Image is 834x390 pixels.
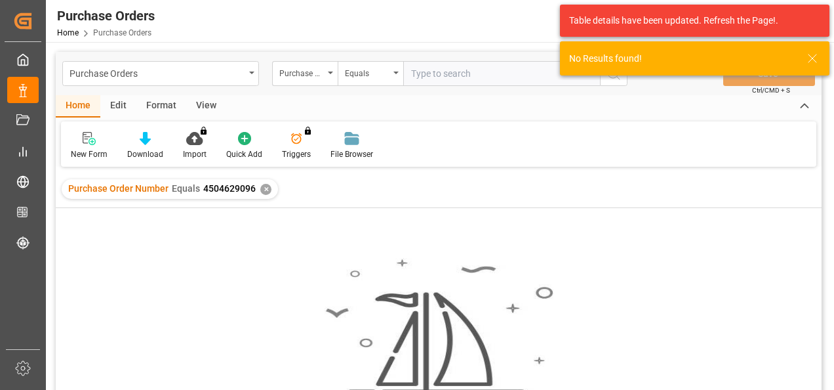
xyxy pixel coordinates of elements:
div: Equals [345,64,389,79]
span: Ctrl/CMD + S [752,85,790,95]
span: Equals [172,183,200,194]
span: Purchase Order Number [68,183,169,194]
input: Type to search [403,61,600,86]
button: open menu [272,61,338,86]
button: open menu [62,61,259,86]
div: Purchase Orders [69,64,245,81]
a: Home [57,28,79,37]
button: open menu [338,61,403,86]
div: No Results found! [569,52,795,66]
div: Quick Add [226,148,262,160]
div: Download [127,148,163,160]
div: Home [56,95,100,118]
span: 4504629096 [203,183,256,194]
div: File Browser [330,148,373,160]
div: Edit [100,95,136,118]
div: New Form [71,148,108,160]
div: Format [136,95,186,118]
div: Purchase Orders [57,6,155,26]
div: Table details have been updated. Refresh the Page!. [569,14,810,28]
div: ✕ [260,184,271,195]
div: View [186,95,226,118]
div: Purchase Order Number [279,64,324,79]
